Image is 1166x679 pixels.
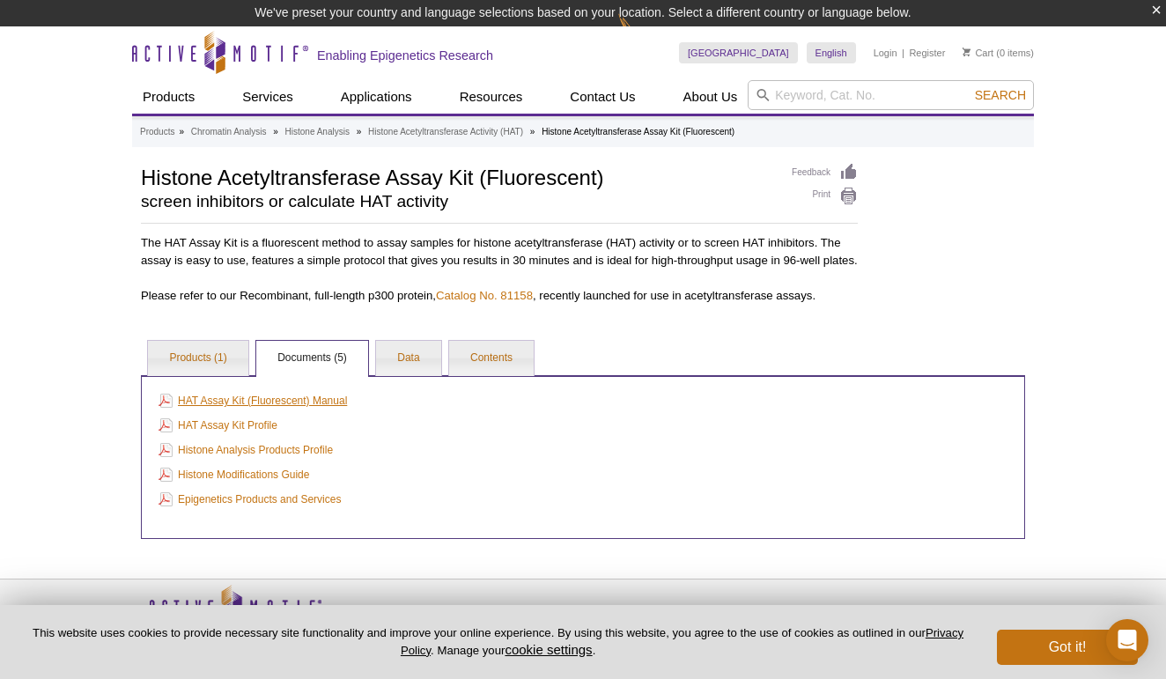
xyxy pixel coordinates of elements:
a: Print [792,187,858,206]
li: » [530,127,535,137]
a: Login [874,47,897,59]
a: Histone Modifications Guide [159,465,309,484]
a: Products [132,80,205,114]
a: Histone Analysis [285,124,350,140]
a: English [807,42,856,63]
a: Register [909,47,945,59]
h1: Histone Acetyltransferase Assay Kit (Fluorescent) [141,163,774,189]
span: Search [975,88,1026,102]
a: HAT Assay Kit Profile [159,416,277,435]
li: | [902,42,904,63]
a: Privacy Policy [401,626,963,656]
button: Search [970,87,1031,103]
p: This website uses cookies to provide necessary site functionality and improve your online experie... [28,625,968,659]
input: Keyword, Cat. No. [748,80,1034,110]
a: Epigenetics Products and Services [159,490,341,509]
li: » [273,127,278,137]
a: Cart [963,47,993,59]
a: Chromatin Analysis [191,124,267,140]
a: Applications [330,80,423,114]
p: The HAT Assay Kit is a fluorescent method to assay samples for histone acetyltransferase (HAT) ac... [141,234,858,269]
li: » [179,127,184,137]
a: HAT Assay Kit (Fluorescent) Manual [159,391,347,410]
h2: screen inhibitors or calculate HAT activity [141,194,774,210]
a: Services [232,80,304,114]
a: Data [376,341,440,376]
a: Contact Us [559,80,646,114]
h2: Enabling Epigenetics Research [317,48,493,63]
a: Products (1) [148,341,247,376]
a: Histone Acetyltransferase Activity (HAT) [368,124,523,140]
img: Your Cart [963,48,970,56]
a: Products [140,124,174,140]
li: (0 items) [963,42,1034,63]
a: Catalog No. 81158 [436,289,533,302]
div: Open Intercom Messenger [1106,619,1148,661]
img: Active Motif, [132,579,335,651]
a: About Us [673,80,749,114]
a: [GEOGRAPHIC_DATA] [679,42,798,63]
a: Feedback [792,163,858,182]
p: Please refer to our Recombinant, full-length p300 protein, , recently launched for use in acetylt... [141,287,858,305]
a: Resources [449,80,534,114]
a: Documents (5) [256,341,368,376]
li: Histone Acetyltransferase Assay Kit (Fluorescent) [542,127,734,137]
li: » [357,127,362,137]
a: Histone Analysis Products Profile [159,440,333,460]
a: Contents [449,341,534,376]
button: cookie settings [505,642,592,657]
button: Got it! [997,630,1138,665]
img: Change Here [618,13,665,55]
